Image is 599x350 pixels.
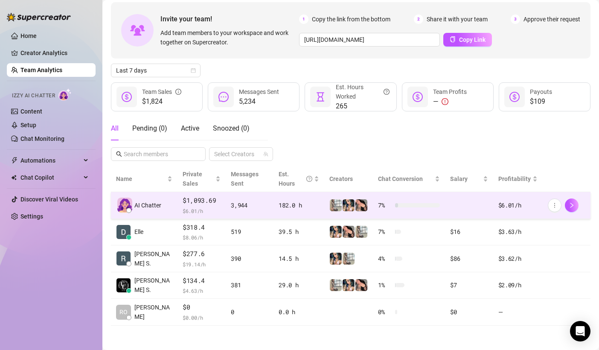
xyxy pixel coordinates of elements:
th: Name [111,166,177,192]
span: Automations [20,154,81,167]
span: Copy the link from the bottom [312,15,390,24]
img: Erika [330,199,342,211]
span: Messages Sent [239,88,279,95]
div: 39.5 h [279,227,319,236]
span: 3 [511,15,520,24]
td: — [493,299,543,326]
img: Erika [330,279,342,291]
img: logo-BBDzfeDw.svg [7,13,71,21]
div: 14.5 h [279,254,319,263]
span: $109 [530,96,552,107]
span: Name [116,174,166,184]
span: 5,234 [239,96,279,107]
div: Pending ( 0 ) [132,123,167,134]
div: — [433,96,467,107]
span: Elle [134,227,143,236]
img: Erika [355,226,367,238]
img: Dakota [343,199,355,211]
img: Dakota [343,279,355,291]
span: 7 % [378,201,392,210]
div: 29.0 h [279,280,319,290]
span: Approve their request [523,15,580,24]
span: $134.4 [183,276,221,286]
th: Creators [324,166,373,192]
span: Salary [450,175,468,182]
span: 0 % [378,307,392,317]
span: $ 8.06 /h [183,233,221,242]
img: Renz Sinfluence [116,251,131,265]
span: $1,824 [142,96,181,107]
span: message [218,92,229,102]
div: $3.62 /h [498,254,538,263]
button: Copy Link [443,33,492,47]
div: All [111,123,119,134]
span: $318.4 [183,222,221,233]
img: Dakota [330,253,342,265]
span: Share it with your team [427,15,488,24]
img: izzy-ai-chatter-avatar-DDCN_rTZ.svg [117,198,132,213]
span: hourglass [315,92,326,102]
a: Content [20,108,42,115]
div: 182.0 h [279,201,319,210]
span: 2 [414,15,423,24]
div: 390 [231,254,268,263]
span: 7 % [378,227,392,236]
div: $6.01 /h [498,201,538,210]
span: [PERSON_NAME] S. [134,249,172,268]
div: $16 [450,227,488,236]
div: 3,944 [231,201,268,210]
img: Dakota [330,226,342,238]
a: Settings [20,213,43,220]
div: 0.0 h [279,307,319,317]
div: 0 [231,307,268,317]
span: [PERSON_NAME] S. [134,276,172,295]
span: 1 [299,15,308,24]
span: search [116,151,122,157]
span: calendar [191,68,196,73]
div: $0 [450,307,488,317]
img: Bonnie [355,279,367,291]
img: AI Chatter [58,88,72,101]
span: thunderbolt [11,157,18,164]
a: Setup [20,122,36,128]
span: [PERSON_NAME] [134,303,172,321]
a: Discover Viral Videos [20,196,78,203]
span: Last 7 days [116,64,195,77]
span: Messages Sent [231,171,259,187]
span: $1,093.69 [183,195,221,206]
span: Copy Link [459,36,486,43]
span: $ 19.14 /h [183,260,221,268]
span: $ 6.01 /h [183,207,221,215]
div: Team Sales [142,87,181,96]
a: Chat Monitoring [20,135,64,142]
div: Open Intercom Messenger [570,321,590,341]
div: $7 [450,280,488,290]
span: Payouts [530,88,552,95]
span: Profitability [498,175,531,182]
img: Chat Copilot [11,175,17,181]
span: info-circle [175,87,181,96]
span: Invite your team! [160,14,299,24]
a: Home [20,32,37,39]
img: Elle [116,225,131,239]
span: $ 0.00 /h [183,313,221,322]
img: Bonnie [343,226,355,238]
img: Bonnie [355,199,367,211]
img: Erika [343,253,355,265]
img: Landry St.patri… [116,278,131,292]
span: $0 [183,302,221,312]
span: AI Chatter [134,201,161,210]
span: dollar-circle [122,92,132,102]
span: dollar-circle [509,92,520,102]
div: $3.63 /h [498,227,538,236]
div: $2.09 /h [498,280,538,290]
span: $ 4.63 /h [183,286,221,295]
span: copy [450,36,456,42]
div: 519 [231,227,268,236]
span: Team Profits [433,88,467,95]
span: 4 % [378,254,392,263]
span: $277.6 [183,249,221,259]
span: Chat Conversion [378,175,423,182]
span: team [263,152,268,157]
span: Add team members to your workspace and work together on Supercreator. [160,28,296,47]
